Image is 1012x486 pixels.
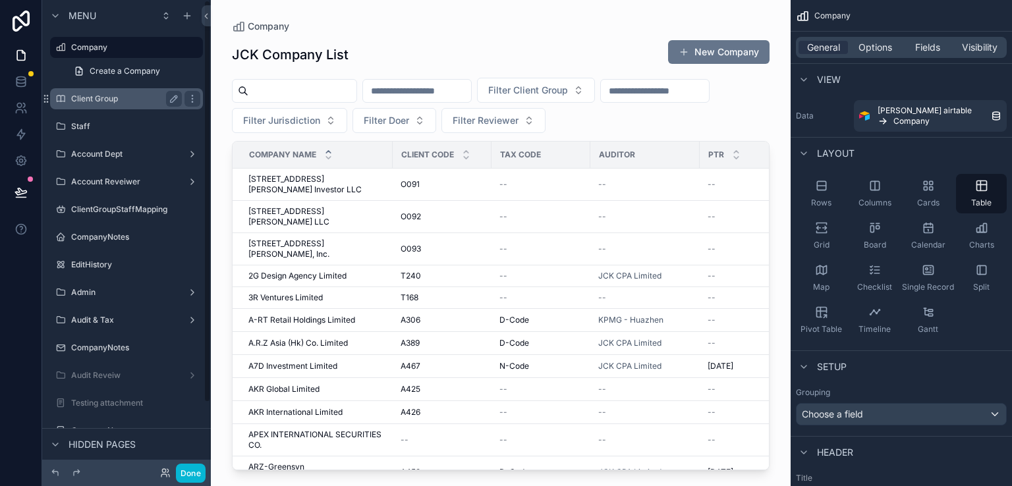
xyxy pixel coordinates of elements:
[401,211,484,222] a: O092
[598,292,606,303] span: --
[598,271,661,281] a: JCK CPA Limited
[598,435,692,445] a: --
[708,338,791,348] a: --
[248,292,385,303] a: 3R Ventures Limited
[401,384,484,394] a: A425
[598,361,692,371] a: JCK CPA Limited
[813,282,829,292] span: Map
[401,338,484,348] a: A389
[71,232,200,242] label: CompanyNotes
[499,211,582,222] a: --
[796,258,847,298] button: Map
[71,204,200,215] label: ClientGroupStaffMapping
[849,258,900,298] button: Checklist
[668,40,770,64] button: New Company
[796,216,847,256] button: Grid
[499,244,507,254] span: --
[499,361,529,371] span: N-Code
[598,361,661,371] a: JCK CPA Limited
[971,198,992,208] span: Table
[859,111,870,121] img: Airtable Logo
[249,149,316,160] span: Company Name
[598,244,692,254] a: --
[708,211,716,222] span: --
[248,20,289,33] span: Company
[232,20,289,33] a: Company
[401,407,484,418] a: A426
[598,435,606,445] span: --
[248,315,385,325] a: A-RT Retail Holdings Limited
[401,244,484,254] a: O093
[248,338,348,348] span: A.R.Z Asia (Hk) Co. Limited
[598,179,692,190] a: --
[598,407,606,418] span: --
[364,114,409,127] span: Filter Doer
[232,108,347,133] button: Select Button
[401,149,454,160] span: Client Code
[50,171,203,192] a: Account Reveiwer
[66,61,203,82] a: Create a Company
[248,174,385,195] a: [STREET_ADDRESS][PERSON_NAME] Investor LLC
[441,108,546,133] button: Select Button
[499,384,582,394] a: --
[499,315,529,325] span: D-Code
[811,198,831,208] span: Rows
[50,282,203,303] a: Admin
[401,271,484,281] a: T240
[401,179,420,190] span: O091
[248,407,385,418] a: AKR International Limited
[248,384,385,394] a: AKR Global Limited
[807,41,840,54] span: General
[598,467,661,477] a: JCK CPA Limited
[248,361,337,371] span: A7D Investment Limited
[802,408,863,419] span: Choose a field
[248,407,343,418] span: AKR International Limited
[917,198,940,208] span: Cards
[477,78,595,103] button: Select Button
[817,360,847,373] span: Setup
[50,144,203,165] a: Account Dept
[69,438,136,451] span: Hidden pages
[248,271,347,281] span: 2G Design Agency Limited
[50,199,203,220] a: ClientGroupStaffMapping
[499,407,507,418] span: --
[488,84,568,97] span: Filter Client Group
[401,271,421,281] span: T240
[973,282,990,292] span: Split
[499,271,582,281] a: --
[858,198,891,208] span: Columns
[796,403,1007,425] button: Choose a field
[352,108,436,133] button: Select Button
[814,11,851,21] span: Company
[248,206,385,227] a: [STREET_ADDRESS][PERSON_NAME] LLC
[801,324,842,335] span: Pivot Table
[243,114,320,127] span: Filter Jurisdiction
[849,174,900,213] button: Columns
[499,271,507,281] span: --
[598,211,692,222] a: --
[50,337,203,358] a: CompanyNotes
[858,41,892,54] span: Options
[499,292,507,303] span: --
[817,147,855,160] span: Layout
[71,121,200,132] label: Staff
[176,464,206,483] button: Done
[71,398,200,408] label: Testing attachment
[248,238,385,259] a: [STREET_ADDRESS][PERSON_NAME], Inc.
[708,149,724,160] span: PTR
[50,310,203,331] a: Audit & Tax
[814,240,829,250] span: Grid
[50,88,203,109] a: Client Group
[500,149,541,160] span: Tax Code
[50,365,203,386] a: Audit Reveiw
[248,338,385,348] a: A.R.Z Asia (Hk) Co. Limited
[401,467,420,477] span: A453
[499,315,582,325] a: D-Code
[969,240,994,250] span: Charts
[708,244,716,254] span: --
[50,116,203,137] a: Staff
[708,361,791,371] a: [DATE]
